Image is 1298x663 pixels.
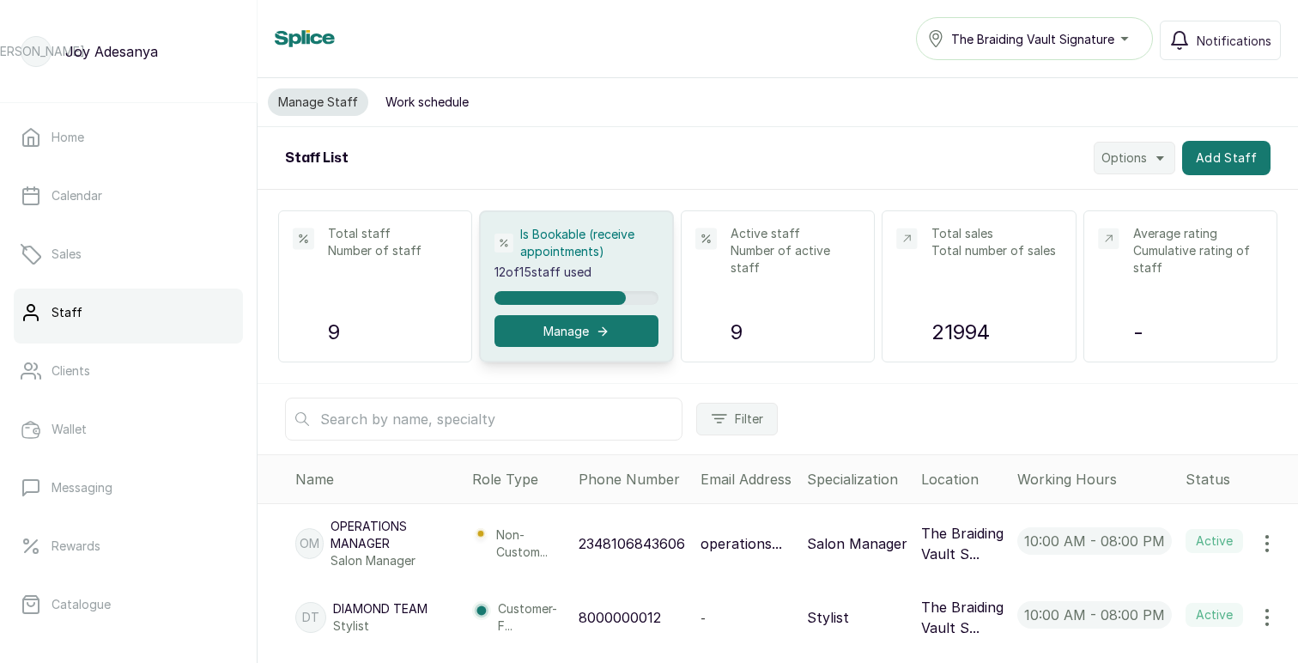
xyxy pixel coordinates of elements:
a: Clients [14,347,243,395]
div: Email Address [701,469,793,490]
span: The Braiding Vault Signature [951,30,1114,48]
p: DT [302,609,319,626]
p: Number of staff [328,242,458,259]
p: Stylist [807,607,849,628]
p: Rewards [52,538,100,555]
p: Calendar [52,187,102,204]
p: Home [52,129,84,146]
p: Stylist [333,617,428,635]
span: Notifications [1197,32,1271,50]
div: Specialization [807,469,907,490]
p: OM [300,535,319,552]
p: - [1133,317,1263,348]
label: Active [1186,603,1243,627]
input: Search by name, specialty [285,398,682,441]
p: Total staff [328,225,458,242]
p: Active staff [731,225,860,242]
div: Name [295,469,458,490]
div: Phone Number [579,469,687,490]
p: Clients [52,362,90,380]
button: The Braiding Vault Signature [916,17,1153,60]
label: Active [1186,529,1243,553]
p: 9 [328,317,458,348]
p: Customer-F... [498,600,565,635]
p: Non-Custom... [496,526,564,561]
p: 10:00 am - 08:00 pm [1017,601,1172,629]
p: Total number of sales [931,242,1061,259]
p: 10:00 am - 08:00 pm [1017,527,1172,555]
p: 8000000012 [579,607,661,628]
p: Sales [52,246,82,263]
p: Salon Manager [807,533,907,554]
div: Location [921,469,1004,490]
span: Filter [735,411,763,428]
p: The Braiding Vault S... [921,597,1004,638]
a: Catalogue [14,581,243,629]
p: Joy Adesanya [65,41,158,62]
div: Status [1186,469,1291,490]
a: Wallet [14,405,243,453]
a: Home [14,113,243,161]
button: Add Staff [1182,141,1271,175]
a: Calendar [14,172,243,220]
a: Rewards [14,522,243,570]
div: Working Hours [1017,469,1172,490]
p: Catalogue [52,596,111,613]
p: Diamond Team [333,600,428,617]
button: Notifications [1160,21,1281,60]
p: The Braiding Vault S... [921,523,1004,564]
button: Work schedule [375,88,479,116]
a: Messaging [14,464,243,512]
p: Average rating [1133,225,1263,242]
p: Total sales [931,225,1061,242]
p: Messaging [52,479,112,496]
button: Manage [494,315,658,347]
p: operations... [701,533,782,554]
a: Staff [14,289,243,337]
p: Wallet [52,421,87,438]
p: Salon Manager [331,552,458,569]
h2: Staff List [285,148,349,168]
p: 12 of 15 staff used [494,264,658,281]
button: Filter [696,403,778,435]
p: Is Bookable (receive appointments) [520,226,658,260]
span: - [701,611,706,625]
p: Staff [52,304,82,321]
a: Sales [14,230,243,278]
p: 21994 [931,317,1061,348]
p: 2348106843606 [579,533,685,554]
p: Cumulative rating of staff [1133,242,1263,277]
p: Operations Manager [331,518,458,552]
p: Number of active staff [731,242,860,277]
span: Options [1101,149,1147,167]
div: Role Type [472,469,565,490]
button: Options [1094,142,1175,174]
button: Manage Staff [268,88,368,116]
p: 9 [731,317,860,348]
